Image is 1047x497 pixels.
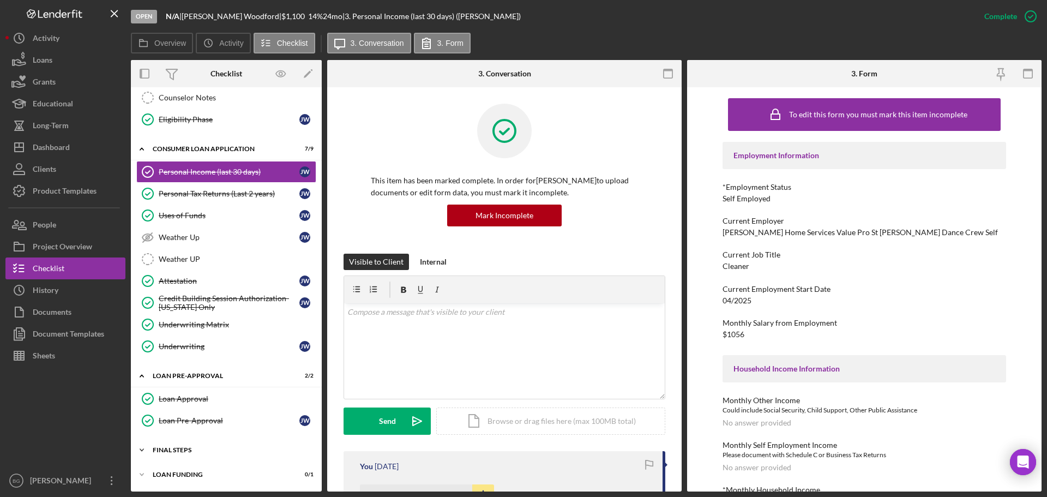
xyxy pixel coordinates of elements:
p: This item has been marked complete. In order for [PERSON_NAME] to upload documents or edit form d... [371,175,638,199]
div: Complete [984,5,1017,27]
button: Send [344,408,431,435]
a: Educational [5,93,125,115]
div: Household Income Information [733,364,995,373]
a: Eligibility PhaseJW [136,109,316,130]
button: Internal [414,254,452,270]
div: J W [299,210,310,221]
div: 3. Conversation [478,69,531,78]
button: Grants [5,71,125,93]
b: N/A [166,11,179,21]
div: Internal [420,254,447,270]
button: History [5,279,125,301]
div: Personal Tax Returns (Last 2 years) [159,189,299,198]
div: Self Employed [723,194,771,203]
a: Product Templates [5,180,125,202]
div: Document Templates [33,323,104,348]
div: Could include Social Security, Child Support, Other Public Assistance [723,405,1006,416]
a: Personal Income (last 30 days)JW [136,161,316,183]
button: Activity [196,33,250,53]
div: Clients [33,158,56,183]
div: Counselor Notes [159,93,316,102]
div: J W [299,297,310,308]
div: Personal Income (last 30 days) [159,167,299,176]
div: People [33,214,56,238]
div: Current Employer [723,217,1006,225]
label: Activity [219,39,243,47]
time: 2025-09-15 17:23 [375,462,399,471]
button: Project Overview [5,236,125,258]
a: Underwriting Matrix [136,314,316,336]
div: Underwriting Matrix [159,320,316,329]
a: Loan Approval [136,388,316,410]
div: Eligibility Phase [159,115,299,124]
label: Overview [154,39,186,47]
div: History [33,279,58,304]
div: | 3. Personal Income (last 30 days) ([PERSON_NAME]) [342,12,521,21]
div: Weather UP [159,255,316,264]
div: Checklist [33,258,64,282]
div: Open [131,10,157,23]
div: Loan Pre-Approval [159,416,299,425]
button: BG[PERSON_NAME] [5,470,125,492]
div: Credit Building Session Authorization- [US_STATE] Only [159,294,299,312]
div: Loan Pre-Approval [153,373,286,379]
div: Sheets [33,345,55,369]
div: Cleaner [723,262,749,271]
div: 7 / 9 [294,146,314,152]
button: Complete [973,5,1042,27]
div: Loans [33,49,52,74]
button: 3. Form [414,33,471,53]
button: Long-Term [5,115,125,136]
div: Activity [33,27,59,52]
a: Counselor Notes [136,87,316,109]
div: 3. Form [851,69,877,78]
a: Uses of FundsJW [136,205,316,226]
div: J W [299,276,310,286]
div: To edit this form you must mark this item incomplete [789,110,967,119]
a: Credit Building Session Authorization- [US_STATE] OnlyJW [136,292,316,314]
div: No answer provided [723,418,791,427]
a: People [5,214,125,236]
button: Checklist [254,33,315,53]
a: Weather UP [136,248,316,270]
div: Long-Term [33,115,69,139]
div: [PERSON_NAME] [27,470,98,494]
div: FINAL STEPS [153,447,308,453]
div: Documents [33,301,71,326]
button: Documents [5,301,125,323]
div: Current Job Title [723,250,1006,259]
div: Mark Incomplete [476,205,533,226]
div: Monthly Self Employment Income [723,441,1006,450]
label: 3. Conversation [351,39,404,47]
button: Clients [5,158,125,180]
div: J W [299,114,310,125]
div: 0 / 1 [294,471,314,478]
div: Attestation [159,277,299,285]
div: Employment Information [733,151,995,160]
a: Weather UpJW [136,226,316,248]
button: Overview [131,33,193,53]
div: Loan Funding [153,471,286,478]
a: Loan Pre-ApprovalJW [136,410,316,432]
div: Loan Approval [159,394,316,403]
button: Checklist [5,258,125,279]
div: J W [299,166,310,177]
div: Project Overview [33,236,92,260]
div: Weather Up [159,233,299,242]
button: Activity [5,27,125,49]
button: Document Templates [5,323,125,345]
button: Mark Incomplete [447,205,562,226]
div: [PERSON_NAME] Woodford | [182,12,281,21]
div: Grants [33,71,56,95]
div: J W [299,188,310,199]
div: Educational [33,93,73,117]
div: Consumer Loan Application [153,146,286,152]
button: Dashboard [5,136,125,158]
